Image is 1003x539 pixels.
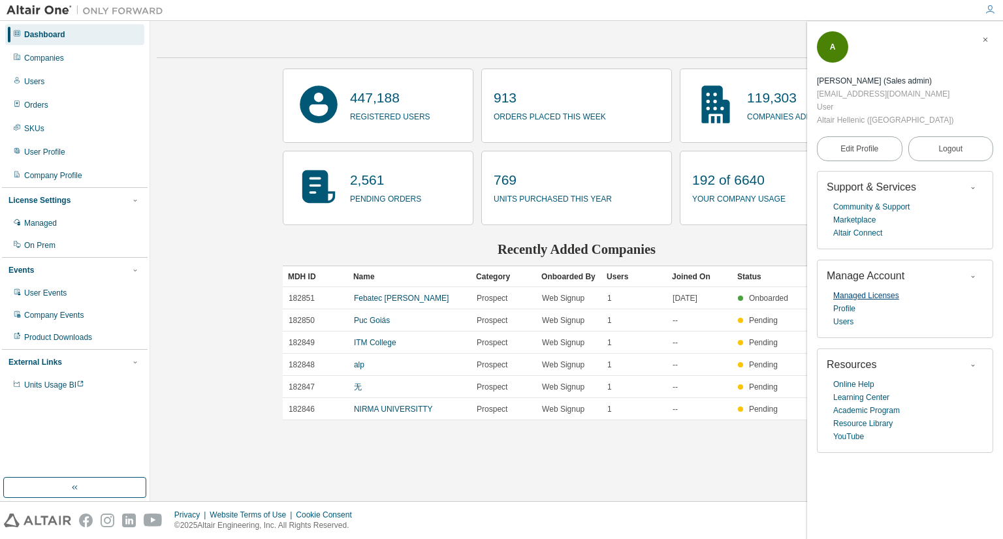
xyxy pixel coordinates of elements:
[24,380,84,390] span: Units Usage BI
[174,520,360,531] p: © 2025 Altair Engineering, Inc. All Rights Reserved.
[24,332,92,343] div: Product Downloads
[24,147,65,157] div: User Profile
[541,266,596,287] div: Onboarded By
[354,294,449,303] a: Febatec [PERSON_NAME]
[24,170,82,181] div: Company Profile
[747,88,823,108] p: 119,303
[749,405,778,414] span: Pending
[817,87,954,100] div: [EMAIL_ADDRESS][DOMAIN_NAME]
[477,337,507,348] span: Prospect
[542,404,584,414] span: Web Signup
[350,190,421,205] p: pending orders
[24,288,67,298] div: User Events
[24,310,84,320] div: Company Events
[817,100,954,114] div: User
[494,170,612,190] p: 769
[833,289,899,302] a: Managed Licenses
[833,391,889,404] a: Learning Center
[692,170,786,190] p: 192 of 6640
[477,315,507,326] span: Prospect
[350,108,430,123] p: registered users
[24,240,56,251] div: On Prem
[8,265,34,275] div: Events
[4,514,71,527] img: altair_logo.svg
[289,404,315,414] span: 182846
[607,266,661,287] div: Users
[477,360,507,370] span: Prospect
[354,405,433,414] a: NIRMA UNIVERSITTY
[354,360,364,369] a: alp
[477,404,507,414] span: Prospect
[542,293,584,303] span: Web Signup
[8,357,62,367] div: External Links
[542,337,584,348] span: Web Signup
[672,266,727,287] div: Joined On
[289,382,315,392] span: 182847
[908,136,994,161] button: Logout
[289,337,315,348] span: 182849
[833,226,882,239] a: Altair Connect
[607,337,612,348] span: 1
[288,266,343,287] div: MDH ID
[737,266,792,287] div: Status
[833,213,876,226] a: Marketplace
[833,302,855,315] a: Profile
[494,108,606,123] p: orders placed this week
[494,88,606,108] p: 913
[833,417,893,430] a: Resource Library
[607,360,612,370] span: 1
[477,382,507,392] span: Prospect
[749,382,778,392] span: Pending
[350,170,421,190] p: 2,561
[817,114,954,127] div: Altair Hellenic ([GEOGRAPHIC_DATA])
[79,514,93,527] img: facebook.svg
[747,108,823,123] p: companies added
[350,88,430,108] p: 447,188
[840,144,878,154] span: Edit Profile
[354,382,362,392] a: 无
[673,315,678,326] span: --
[692,190,786,205] p: your company usage
[833,200,910,213] a: Community & Support
[938,142,963,155] span: Logout
[673,337,678,348] span: --
[283,241,870,258] h2: Recently Added Companies
[749,294,788,303] span: Onboarded
[749,338,778,347] span: Pending
[749,360,778,369] span: Pending
[607,382,612,392] span: 1
[144,514,163,527] img: youtube.svg
[24,100,48,110] div: Orders
[673,293,697,303] span: [DATE]
[542,382,584,392] span: Web Signup
[289,360,315,370] span: 182848
[7,4,170,17] img: Altair One
[354,338,396,347] a: ITM College
[8,195,71,206] div: License Settings
[477,293,507,303] span: Prospect
[542,315,584,326] span: Web Signup
[101,514,114,527] img: instagram.svg
[24,29,65,40] div: Dashboard
[827,181,916,192] span: Support & Services
[24,123,44,134] div: SKUs
[749,316,778,325] span: Pending
[833,378,874,391] a: Online Help
[289,293,315,303] span: 182851
[607,315,612,326] span: 1
[289,315,315,326] span: 182850
[210,510,296,520] div: Website Terms of Use
[817,74,954,87] div: Antonios Atsalas (Sales admin)
[174,510,210,520] div: Privacy
[353,266,466,287] div: Name
[673,360,678,370] span: --
[122,514,136,527] img: linkedin.svg
[833,430,864,443] a: YouTube
[24,218,57,228] div: Managed
[296,510,359,520] div: Cookie Consent
[607,404,612,414] span: 1
[673,404,678,414] span: --
[607,293,612,303] span: 1
[827,270,904,281] span: Manage Account
[24,76,44,87] div: Users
